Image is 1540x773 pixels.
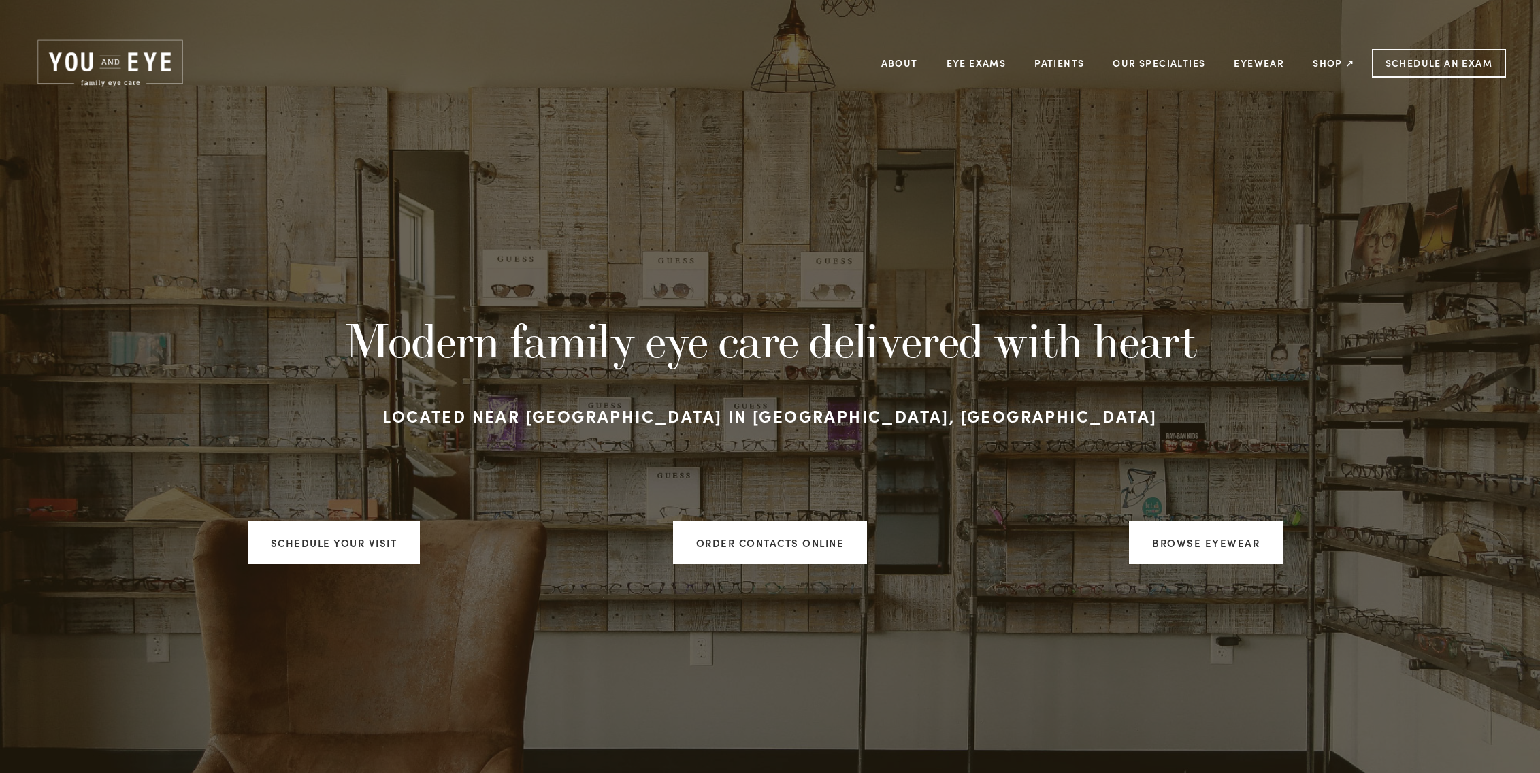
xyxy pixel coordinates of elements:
[1372,49,1506,78] a: Schedule an Exam
[321,313,1219,368] h1: Modern family eye care delivered with heart
[673,521,868,564] a: ORDER CONTACTS ONLINE
[382,404,1157,427] strong: Located near [GEOGRAPHIC_DATA] in [GEOGRAPHIC_DATA], [GEOGRAPHIC_DATA]
[1234,52,1284,73] a: Eyewear
[34,37,186,89] img: Rochester, MN | You and Eye | Family Eye Care
[1113,56,1205,69] a: Our Specialties
[881,52,918,73] a: About
[1313,52,1354,73] a: Shop ↗
[947,52,1006,73] a: Eye Exams
[248,521,421,564] a: Schedule your visit
[1034,52,1084,73] a: Patients
[1129,521,1283,564] a: Browse Eyewear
